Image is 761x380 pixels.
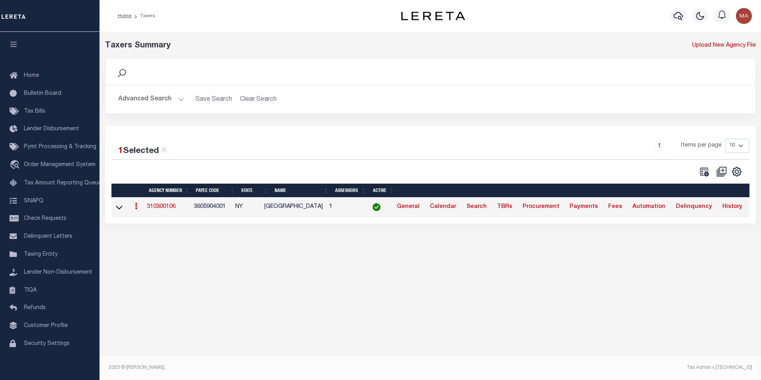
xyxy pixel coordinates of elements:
[519,201,563,214] a: Procurement
[426,201,460,214] a: Calendar
[401,12,465,20] img: logo-dark.svg
[24,287,37,293] span: TIQA
[24,305,46,311] span: Refunds
[397,184,749,198] th: &nbsp;
[24,126,79,132] span: Lender Disbursement
[605,201,626,214] a: Fees
[232,198,261,217] td: NY
[24,109,45,114] span: Tax Bills
[24,216,66,221] span: Check Requests
[24,252,58,257] span: Taxing Entity
[436,364,752,371] div: Tax Admin v.[TECHNICAL_ID]
[629,201,669,214] a: Automation
[681,141,722,150] span: Items per page
[118,147,123,155] span: 1
[131,12,155,20] li: Taxers
[118,92,184,107] button: Advanced Search
[191,198,232,217] td: 3605904001
[105,40,590,52] div: Taxers Summary
[369,184,397,198] th: Active: activate to sort column ascending
[24,323,68,329] span: Customer Profile
[118,145,168,158] div: Selected
[24,162,96,168] span: Order Management System
[24,270,92,275] span: Lender Non-Disbursement
[736,8,752,24] img: svg+xml;base64,PHN2ZyB4bWxucz0iaHR0cDovL3d3dy53My5vcmcvMjAwMC9zdmciIHBvaW50ZXItZXZlbnRzPSJub25lIi...
[261,198,326,217] td: [GEOGRAPHIC_DATA]
[146,184,193,198] th: Agency Number: activate to sort column ascending
[655,141,664,150] a: 1
[103,364,431,371] div: 2025 © [PERSON_NAME].
[271,184,332,198] th: Name: activate to sort column ascending
[494,201,516,214] a: TBRs
[24,198,43,204] span: SNAPQ
[692,41,756,50] a: Upload New Agency File
[147,204,176,210] a: 310300106
[719,201,746,214] a: History
[24,91,61,96] span: Bulletin Board
[393,201,423,214] a: General
[332,184,369,198] th: Assessors: activate to sort column ascending
[373,203,380,211] img: check-icon-green.svg
[326,198,363,217] td: 1
[24,234,72,239] span: Delinquent Letters
[24,180,101,186] span: Tax Amount Reporting Queue
[463,201,490,214] a: Search
[10,160,22,170] i: travel_explore
[193,184,238,198] th: Payee Code: activate to sort column ascending
[118,14,131,18] a: Home
[24,144,96,150] span: Pymt Processing & Tracking
[24,341,70,347] span: Security Settings
[672,201,716,214] a: Delinquency
[24,73,39,78] span: Home
[238,184,271,198] th: State: activate to sort column ascending
[566,201,601,214] a: Payments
